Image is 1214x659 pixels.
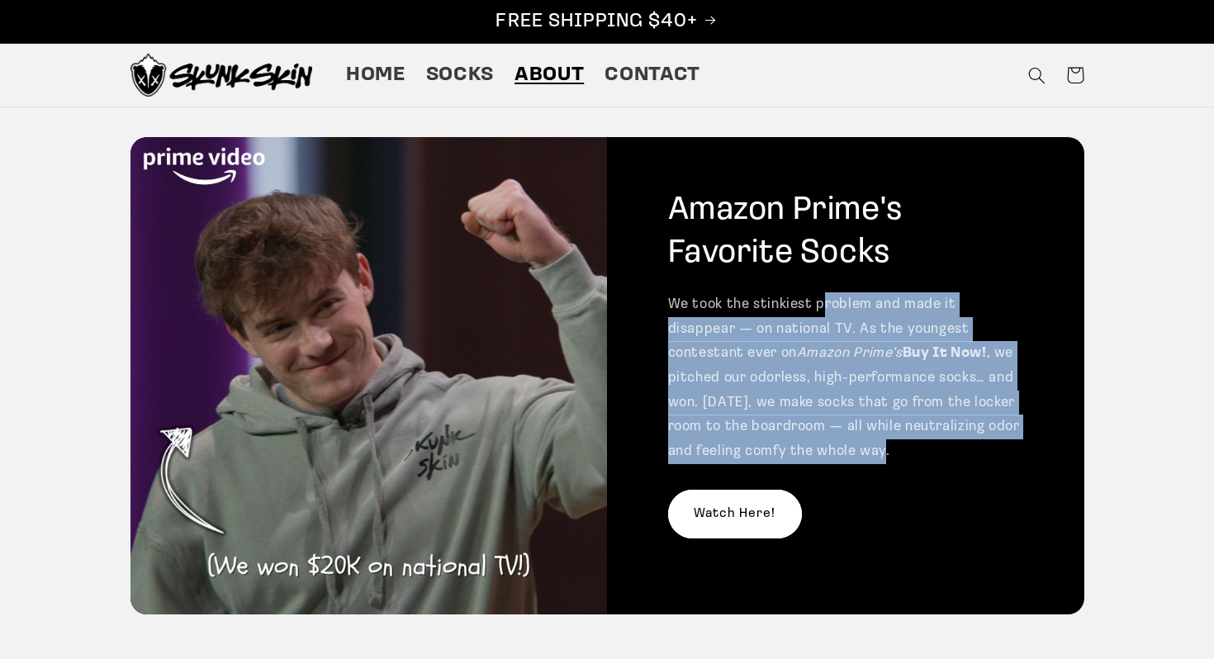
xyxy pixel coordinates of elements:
span: Home [346,63,405,88]
a: Watch Here! [668,490,803,538]
span: Contact [605,63,699,88]
h2: Amazon Prime's Favorite Socks [668,189,1024,275]
span: About [515,63,584,88]
a: Socks [415,52,504,98]
p: We took the stinkiest problem and made it disappear — on national TV. As the youngest contestant ... [668,292,1024,463]
img: Skunk Skin Anti-Odor Socks. [130,54,312,97]
a: Contact [595,52,711,98]
em: Amazon Prime’s [797,346,903,360]
a: Home [335,52,415,98]
span: Socks [426,63,494,88]
a: About [504,52,594,98]
p: FREE SHIPPING $40+ [17,9,1197,35]
strong: Buy It Now! [903,346,987,360]
summary: Search [1018,56,1056,94]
